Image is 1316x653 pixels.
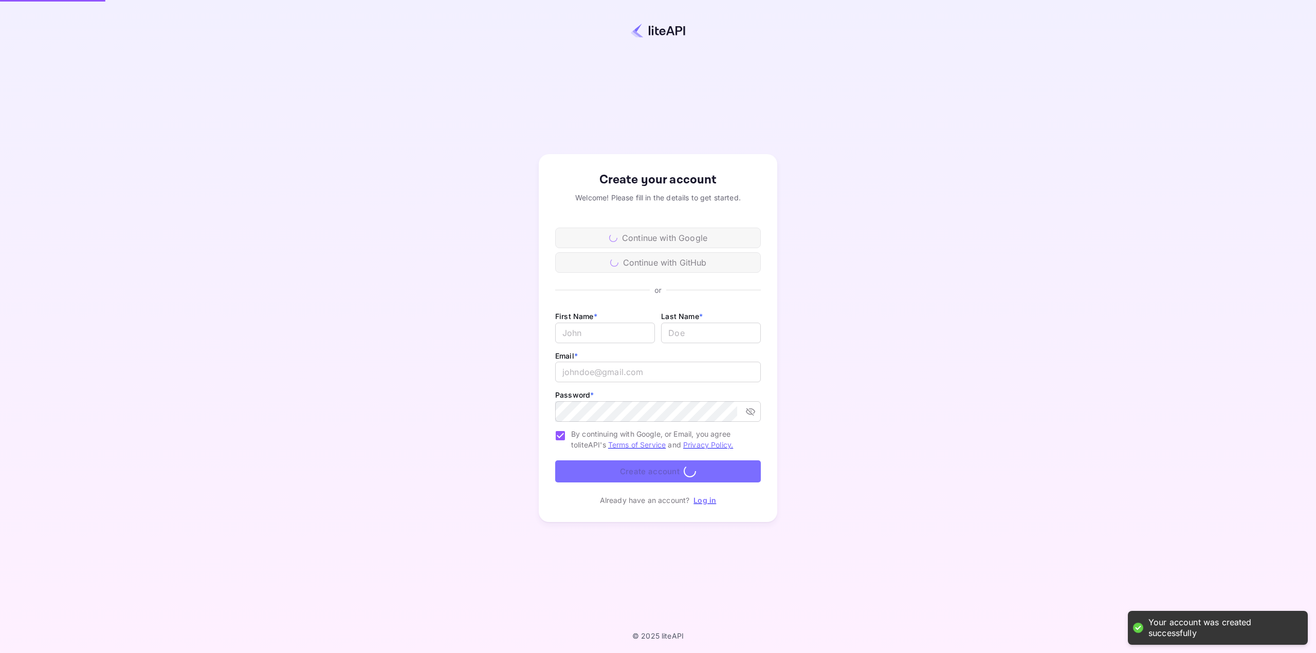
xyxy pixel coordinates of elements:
[683,440,733,449] a: Privacy Policy.
[608,440,666,449] a: Terms of Service
[631,23,685,38] img: liteapi
[693,496,716,505] a: Log in
[555,351,578,360] label: Email
[632,631,684,640] p: © 2025 liteAPI
[661,312,703,321] label: Last Name
[555,323,655,343] input: John
[741,402,760,421] button: toggle password visibility
[555,252,761,273] div: Continue with GitHub
[555,362,761,382] input: johndoe@gmail.com
[661,323,761,343] input: Doe
[555,192,761,203] div: Welcome! Please fill in the details to get started.
[555,390,594,399] label: Password
[555,228,761,248] div: Continue with Google
[555,171,761,189] div: Create your account
[571,428,753,450] span: By continuing with Google, or Email, you agree to liteAPI's and
[555,312,597,321] label: First Name
[1148,617,1297,639] div: Your account was created successfully
[600,495,690,506] p: Already have an account?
